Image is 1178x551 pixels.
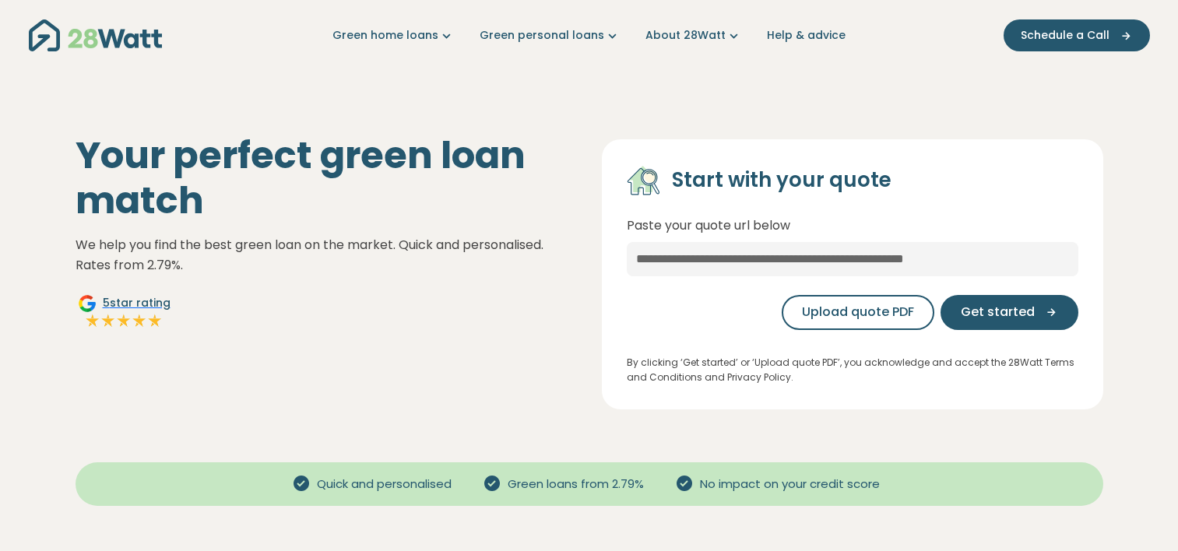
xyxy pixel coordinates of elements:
[1004,19,1150,51] button: Schedule a Call
[694,476,886,493] span: No impact on your credit score
[76,235,577,275] p: We help you find the best green loan on the market. Quick and personalised. Rates from 2.79%.
[332,27,455,44] a: Green home loans
[76,133,577,223] h1: Your perfect green loan match
[132,313,147,328] img: Full star
[1100,476,1178,551] iframe: Chat Widget
[147,313,163,328] img: Full star
[627,216,1078,236] p: Paste your quote url below
[85,313,100,328] img: Full star
[100,313,116,328] img: Full star
[767,27,846,44] a: Help & advice
[29,16,1150,55] nav: Main navigation
[627,355,1078,384] p: By clicking ‘Get started’ or ‘Upload quote PDF’, you acknowledge and accept the 28Watt Terms and ...
[802,303,914,321] span: Upload quote PDF
[645,27,742,44] a: About 28Watt
[480,27,621,44] a: Green personal loans
[78,294,97,313] img: Google
[103,295,171,311] span: 5 star rating
[311,476,458,493] span: Quick and personalised
[116,313,132,328] img: Full star
[961,303,1035,321] span: Get started
[1021,27,1109,44] span: Schedule a Call
[76,294,173,332] a: Google5star ratingFull starFull starFull starFull starFull star
[501,476,650,493] span: Green loans from 2.79%
[672,167,891,194] h4: Start with your quote
[941,295,1078,330] button: Get started
[29,19,162,51] img: 28Watt
[782,295,934,330] button: Upload quote PDF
